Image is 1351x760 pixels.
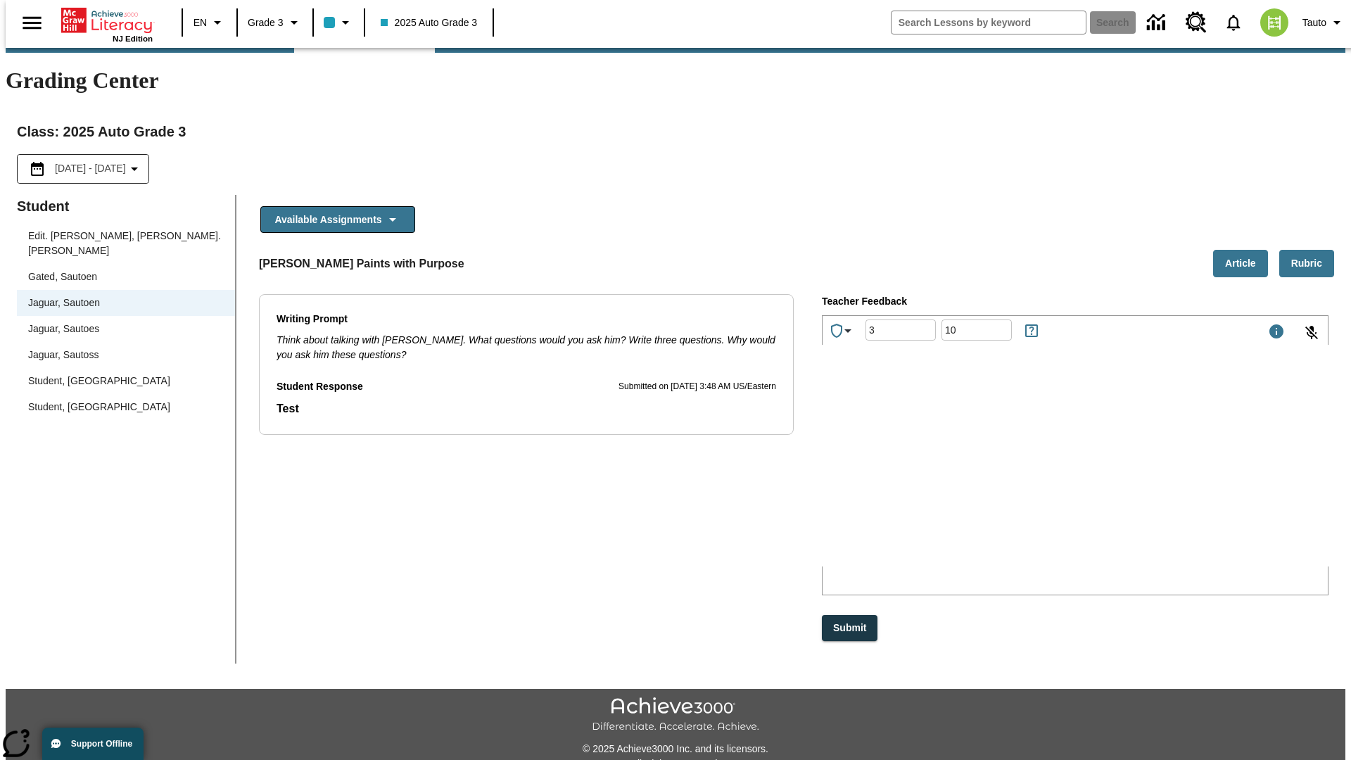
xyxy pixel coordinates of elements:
[865,311,936,348] input: Grade: Letters, numbers, %, + and - are allowed.
[1213,250,1268,277] button: Article, Will open in new tab
[28,270,224,284] span: Gated, Sautoen
[28,400,224,414] span: Student, [GEOGRAPHIC_DATA]
[1017,317,1046,345] button: Rules for Earning Points and Achievements, Will open in new tab
[1297,10,1351,35] button: Profile/Settings
[892,11,1086,34] input: search field
[17,316,235,342] div: Jaguar, Sautoes
[28,296,224,310] span: Jaguar, Sautoen
[381,15,478,30] span: 2025 Auto Grade 3
[6,68,1345,94] h1: Grading Center
[187,10,232,35] button: Language: EN, Select a language
[6,11,205,24] body: Type your response here.
[194,15,207,30] span: EN
[17,264,235,290] div: Gated, Sautoen
[941,311,1012,348] input: Points: Must be equal to or less than 25.
[17,195,235,217] p: Student
[126,160,143,177] svg: Collapse Date Range Filter
[259,255,464,272] p: [PERSON_NAME] Paints with Purpose
[23,160,143,177] button: Select the date range menu item
[277,333,776,362] div: Think about talking with [PERSON_NAME]. What questions would you ask him? Write three questions. ...
[28,229,224,258] span: Edit. [PERSON_NAME], [PERSON_NAME]. [PERSON_NAME]
[17,368,235,394] div: Student, [GEOGRAPHIC_DATA]
[28,322,224,336] span: Jaguar, Sautoes
[1215,4,1252,41] a: Notifications
[277,400,776,417] p: Student Response
[1295,316,1328,350] button: Click to activate and allow voice recognition
[822,615,877,641] button: Submit
[113,34,153,43] span: NJ Edition
[17,223,235,264] div: Edit. [PERSON_NAME], [PERSON_NAME]. [PERSON_NAME]
[61,5,153,43] div: Home
[28,374,224,388] span: Student, [GEOGRAPHIC_DATA]
[822,294,1328,310] p: Teacher Feedback
[248,15,284,30] span: Grade 3
[318,10,360,35] button: Class color is light blue. Change class color
[17,342,235,368] div: Jaguar, Sautoss
[17,120,1334,143] h2: Class : 2025 Auto Grade 3
[260,206,415,234] button: Available Assignments
[55,161,126,176] span: [DATE] - [DATE]
[28,348,224,362] span: Jaguar, Sautoss
[17,290,235,316] div: Jaguar, Sautoen
[277,312,776,327] p: Writing Prompt
[1138,4,1177,42] a: Data Center
[42,728,144,760] button: Support Offline
[61,6,153,34] a: Home
[592,697,759,733] img: Achieve3000 Differentiate Accelerate Achieve
[1279,250,1334,277] button: Rubric, Will open in new tab
[6,742,1345,756] p: © 2025 Achieve3000 Inc. and its licensors.
[1177,4,1215,42] a: Resource Center, Will open in new tab
[619,380,776,394] p: Submitted on [DATE] 3:48 AM US/Eastern
[11,2,53,44] button: Open side menu
[277,379,363,395] p: Student Response
[1252,4,1297,41] button: Select a new avatar
[865,319,936,341] div: Grade: Letters, numbers, %, + and - are allowed.
[277,400,776,417] p: Test
[941,319,1012,341] div: Points: Must be equal to or less than 25.
[823,317,862,345] button: Achievements
[1260,8,1288,37] img: avatar image
[71,739,132,749] span: Support Offline
[17,394,235,420] div: Student, [GEOGRAPHIC_DATA]
[1268,323,1285,343] div: Maximum 1000 characters Press Escape to exit toolbar and use left and right arrow keys to access ...
[242,10,308,35] button: Grade: Grade 3, Select a grade
[1302,15,1326,30] span: Tauto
